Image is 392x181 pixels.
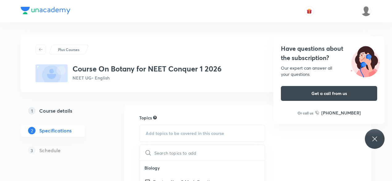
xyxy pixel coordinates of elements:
[298,110,313,116] p: Or call us
[361,6,371,16] img: Abarna karthikeyani
[39,127,72,134] h5: Specifications
[139,114,152,121] h6: Topics
[21,105,105,117] a: 1Course details
[321,110,361,116] h6: [PHONE_NUMBER]
[28,147,35,154] p: 3
[73,64,222,73] h3: Course On Botany for NEET Conquer 1 2026
[21,7,70,16] a: Company Logo
[307,8,312,14] img: avatar
[154,145,265,161] input: Search topics to add
[28,127,35,134] p: 2
[346,44,385,77] img: ttu_illustration_new.svg
[35,64,68,82] img: fallback-thumbnail.png
[21,7,70,14] img: Company Logo
[281,86,377,101] button: Get a call from us
[146,131,224,136] span: Add topics to be covered in this course
[58,47,79,52] p: Plus Courses
[73,75,222,81] p: NEET UG • English
[281,65,377,77] div: Our expert can answer all your questions
[304,6,314,16] button: avatar
[281,44,377,62] h4: Have questions about the subscription?
[39,107,72,114] h5: Course details
[140,161,265,175] p: Biology
[315,110,361,116] a: [PHONE_NUMBER]
[28,107,35,114] p: 1
[39,147,60,154] h5: Schedule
